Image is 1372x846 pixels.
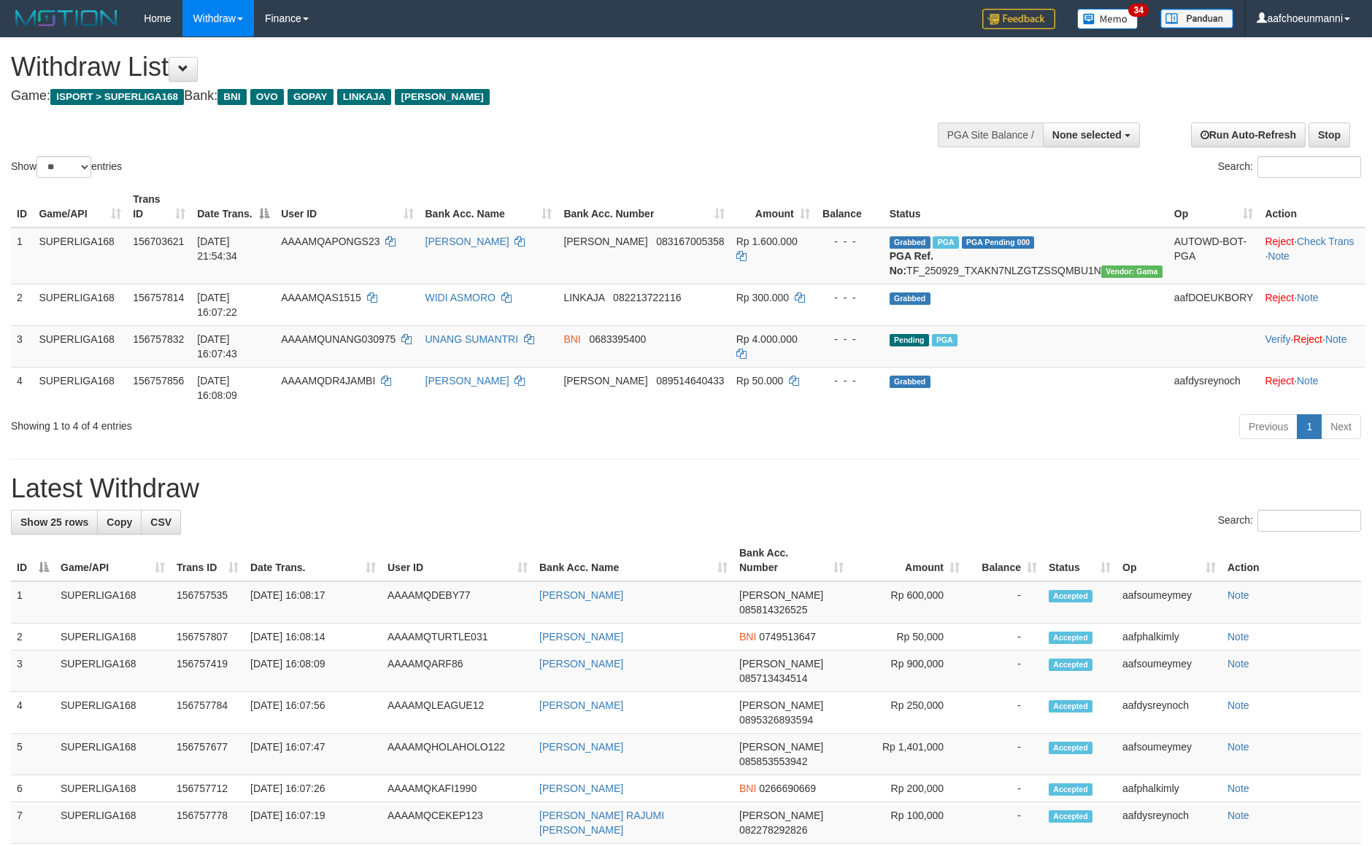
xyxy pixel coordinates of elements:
[1191,123,1306,147] a: Run Auto-Refresh
[966,775,1043,802] td: -
[822,332,878,346] div: - - -
[11,692,55,734] td: 4
[420,186,558,228] th: Bank Acc. Name: activate to sort column ascending
[141,510,181,535] a: CSV
[11,284,33,325] td: 2
[11,540,55,581] th: ID: activate to sort column descending
[539,810,664,836] a: [PERSON_NAME] RAJUMI [PERSON_NAME]
[55,651,171,692] td: SUPERLIGA168
[1218,156,1361,178] label: Search:
[55,802,171,844] td: SUPERLIGA168
[890,250,933,276] b: PGA Ref. No:
[11,186,33,228] th: ID
[11,156,122,178] label: Show entries
[1321,414,1361,439] a: Next
[739,810,823,821] span: [PERSON_NAME]
[558,186,730,228] th: Bank Acc. Number: activate to sort column ascending
[736,333,798,345] span: Rp 4.000.000
[33,325,127,367] td: SUPERLIGA168
[966,624,1043,651] td: -
[1117,802,1222,844] td: aafdysreynoch
[133,292,184,303] span: 156757814
[55,581,171,624] td: SUPERLIGA168
[539,741,623,753] a: [PERSON_NAME]
[1160,9,1233,28] img: panduan.png
[739,604,807,616] span: Copy 085814326525 to clipboard
[11,734,55,775] td: 5
[55,624,171,651] td: SUPERLIGA168
[288,89,334,105] span: GOPAY
[171,734,244,775] td: 156757677
[133,333,184,345] span: 156757832
[966,581,1043,624] td: -
[244,651,382,692] td: [DATE] 16:08:09
[1222,540,1361,581] th: Action
[33,284,127,325] td: SUPERLIGA168
[1168,367,1260,408] td: aafdysreynoch
[11,89,900,104] h4: Game: Bank:
[171,624,244,651] td: 156757807
[382,775,533,802] td: AAAAMQKAFI1990
[382,802,533,844] td: AAAAMQCEKEP123
[736,292,789,303] span: Rp 300.000
[11,802,55,844] td: 7
[1117,692,1222,734] td: aafdysreynoch
[759,631,816,643] span: Copy 0749513647 to clipboard
[966,651,1043,692] td: -
[244,775,382,802] td: [DATE] 16:07:26
[563,333,580,345] span: BNI
[11,367,33,408] td: 4
[1228,589,1249,601] a: Note
[849,540,966,581] th: Amount: activate to sort column ascending
[966,692,1043,734] td: -
[589,333,646,345] span: Copy 0683395400 to clipboard
[739,714,813,726] span: Copy 0895326893594 to clipboard
[1128,4,1148,17] span: 34
[382,540,533,581] th: User ID: activate to sort column ascending
[281,236,379,247] span: AAAAMQAPONGS23
[1117,540,1222,581] th: Op: activate to sort column ascending
[539,589,623,601] a: [PERSON_NAME]
[1043,540,1117,581] th: Status: activate to sort column ascending
[171,651,244,692] td: 156757419
[1168,186,1260,228] th: Op: activate to sort column ascending
[11,651,55,692] td: 3
[539,699,623,711] a: [PERSON_NAME]
[1168,228,1260,284] td: AUTOWD-BOT-PGA
[197,292,237,318] span: [DATE] 16:07:22
[244,540,382,581] th: Date Trans.: activate to sort column ascending
[1049,659,1092,671] span: Accepted
[11,775,55,802] td: 6
[1265,333,1290,345] a: Verify
[425,375,509,387] a: [PERSON_NAME]
[890,334,929,346] span: Pending
[736,375,784,387] span: Rp 50.000
[739,741,823,753] span: [PERSON_NAME]
[932,334,957,346] span: Marked by aafsoycanthlai
[11,53,900,82] h1: Withdraw List
[739,783,756,794] span: BNI
[250,89,284,105] span: OVO
[1268,250,1290,262] a: Note
[1228,783,1249,794] a: Note
[849,581,966,624] td: Rp 600,000
[1052,129,1122,141] span: None selected
[382,581,533,624] td: AAAAMQDEBY77
[1117,734,1222,775] td: aafsoumeymey
[275,186,419,228] th: User ID: activate to sort column ascending
[816,186,884,228] th: Balance
[337,89,392,105] span: LINKAJA
[55,734,171,775] td: SUPERLIGA168
[1265,375,1294,387] a: Reject
[171,540,244,581] th: Trans ID: activate to sort column ascending
[50,89,184,105] span: ISPORT > SUPERLIGA168
[1117,624,1222,651] td: aafphalkimly
[849,692,966,734] td: Rp 250,000
[1265,292,1294,303] a: Reject
[1325,333,1347,345] a: Note
[171,802,244,844] td: 156757778
[33,186,127,228] th: Game/API: activate to sort column ascending
[759,783,816,794] span: Copy 0266690669 to clipboard
[281,375,375,387] span: AAAAMQDR4JAMBI
[849,624,966,651] td: Rp 50,000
